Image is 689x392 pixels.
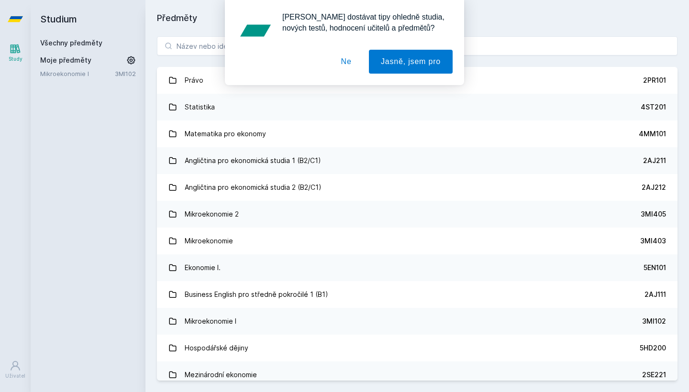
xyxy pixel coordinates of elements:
div: Mikroekonomie I [185,312,236,331]
div: Angličtina pro ekonomická studia 2 (B2/C1) [185,178,322,197]
a: Hospodářské dějiny 5HD200 [157,335,678,361]
div: Mikroekonomie [185,231,233,250]
a: Mikroekonomie 3MI403 [157,228,678,254]
div: 2SE221 [642,370,666,380]
a: Angličtina pro ekonomická studia 2 (B2/C1) 2AJ212 [157,174,678,201]
div: Uživatel [5,372,25,380]
div: 2AJ211 [643,156,666,165]
div: Mezinárodní ekonomie [185,365,257,384]
a: Mezinárodní ekonomie 2SE221 [157,361,678,388]
div: Business English pro středně pokročilé 1 (B1) [185,285,328,304]
div: Angličtina pro ekonomická studia 1 (B2/C1) [185,151,321,170]
a: Mikroekonomie 2 3MI405 [157,201,678,228]
img: notification icon [236,11,275,50]
div: Hospodářské dějiny [185,338,248,358]
div: 4MM101 [639,129,666,139]
div: [PERSON_NAME] dostávat tipy ohledně studia, nových testů, hodnocení učitelů a předmětů? [275,11,453,33]
a: Mikroekonomie I 3MI102 [157,308,678,335]
div: Matematika pro ekonomy [185,124,266,143]
a: Uživatel [2,355,29,384]
div: 5EN101 [644,263,666,272]
div: 2AJ212 [642,183,666,192]
div: 3MI405 [641,209,666,219]
a: Business English pro středně pokročilé 1 (B1) 2AJ111 [157,281,678,308]
div: 4ST201 [641,102,666,112]
a: Angličtina pro ekonomická studia 1 (B2/C1) 2AJ211 [157,147,678,174]
div: Mikroekonomie 2 [185,205,239,224]
a: Matematika pro ekonomy 4MM101 [157,120,678,147]
div: 3MI403 [640,236,666,246]
div: Ekonomie I. [185,258,221,277]
button: Ne [329,50,364,74]
button: Jasně, jsem pro [369,50,453,74]
div: 2AJ111 [645,290,666,299]
a: Statistika 4ST201 [157,94,678,120]
div: 5HD200 [640,343,666,353]
div: 3MI102 [642,316,666,326]
a: Ekonomie I. 5EN101 [157,254,678,281]
div: Statistika [185,98,215,117]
